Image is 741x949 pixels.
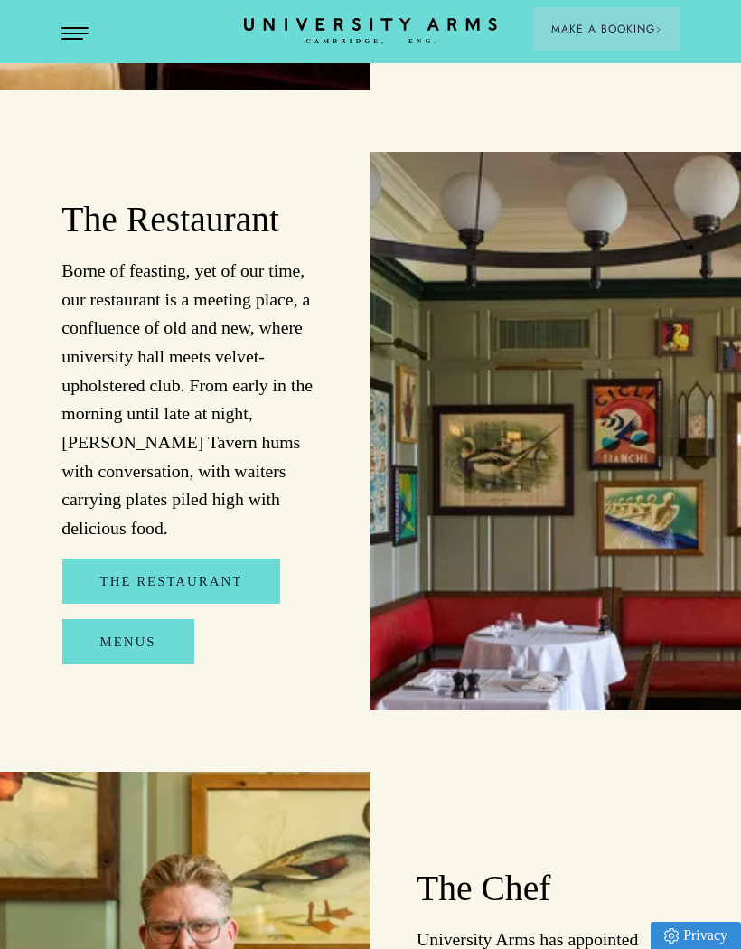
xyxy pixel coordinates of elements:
[551,21,661,37] span: Make a Booking
[62,619,194,664] a: Menus
[244,18,497,45] a: Home
[417,867,680,910] h2: The Chef
[664,928,679,944] img: Privacy
[651,922,741,949] a: Privacy
[370,152,741,710] img: image-bebfa3899fb04038ade422a89983545adfd703f7-2500x1667-jpg
[61,257,324,542] p: Borne of feasting, yet of our time, our restaurant is a meeting place, a confluence of old and ne...
[533,7,680,51] button: Make a BookingArrow icon
[61,198,324,241] h2: The Restaurant
[62,559,281,604] a: The Restaurant
[61,27,89,42] button: Open Menu
[655,26,661,33] img: Arrow icon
